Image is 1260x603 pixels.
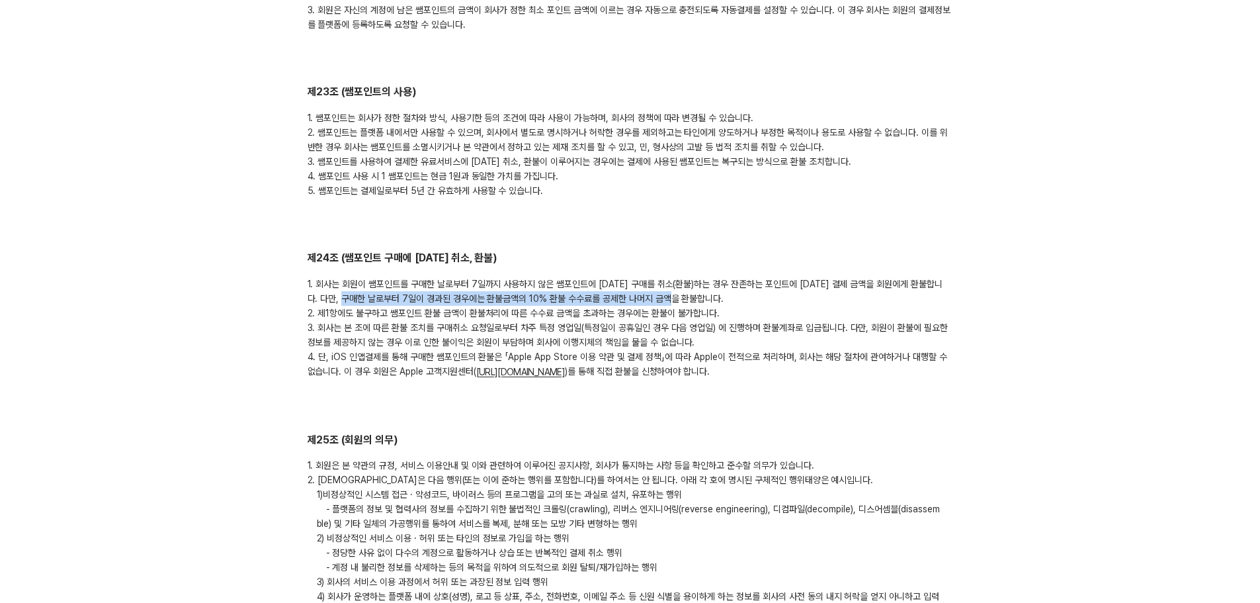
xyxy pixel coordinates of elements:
[476,367,565,378] a: [URL][DOMAIN_NAME]
[308,111,953,198] div: 1. 쌤포인트는 회사가 정한 절차와 방식, 사용기한 등의 조건에 따라 사용이 가능하며, 회사의 정책에 따라 변경될 수 있습니다. 2. 쌤포인트는 플랫폼 내에서만 사용할 수 있...
[308,531,953,545] p: 2) 비정상적인 서비스 이용 · 허위 또는 타인의 정보로 가입을 하는 행위
[317,562,667,573] span: - 계정 내 불리한 정보를 삭제하는 등의 목적을 위하여 의도적으로 회원 탈퇴/재가입하는 행위
[317,504,940,529] span: - 플랫폼의 정보 및 협력사의 정보를 수집하기 위한 불법적인 크롤링(crawling), 리버스 엔지니어링(reverse engineering), 디컴파일(decompile),...
[317,547,632,558] span: - 정당한 사유 없이 다수의 계정으로 활동하거나 상습 또는 반복적인 결제 취소 행위
[308,487,953,502] p: 1)비정상적인 시스템 접근 · 악성코드, 바이러스 등의 프로그램을 고의 또는 과실로 설치, 유포하는 행위
[308,575,953,589] p: 3) 회사의 서비스 이용 과정에서 허위 또는 과장된 정보 입력 행위
[308,277,953,379] div: 1. 회사는 회원이 쌤포인트를 구매한 날로부터 7일까지 사용하지 않은 쌤포인트에 [DATE] 구매를 취소(환불)하는 경우 잔존하는 포인트에 [DATE] 결제 금액을 회원에게 ...
[308,251,953,266] h2: 제24조 (쌤포인트 구매에 [DATE] 취소, 환불)
[308,85,953,100] h2: 제23조 (쌤포인트의 사용)
[308,433,953,448] h2: 제25조 (회원의 의무)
